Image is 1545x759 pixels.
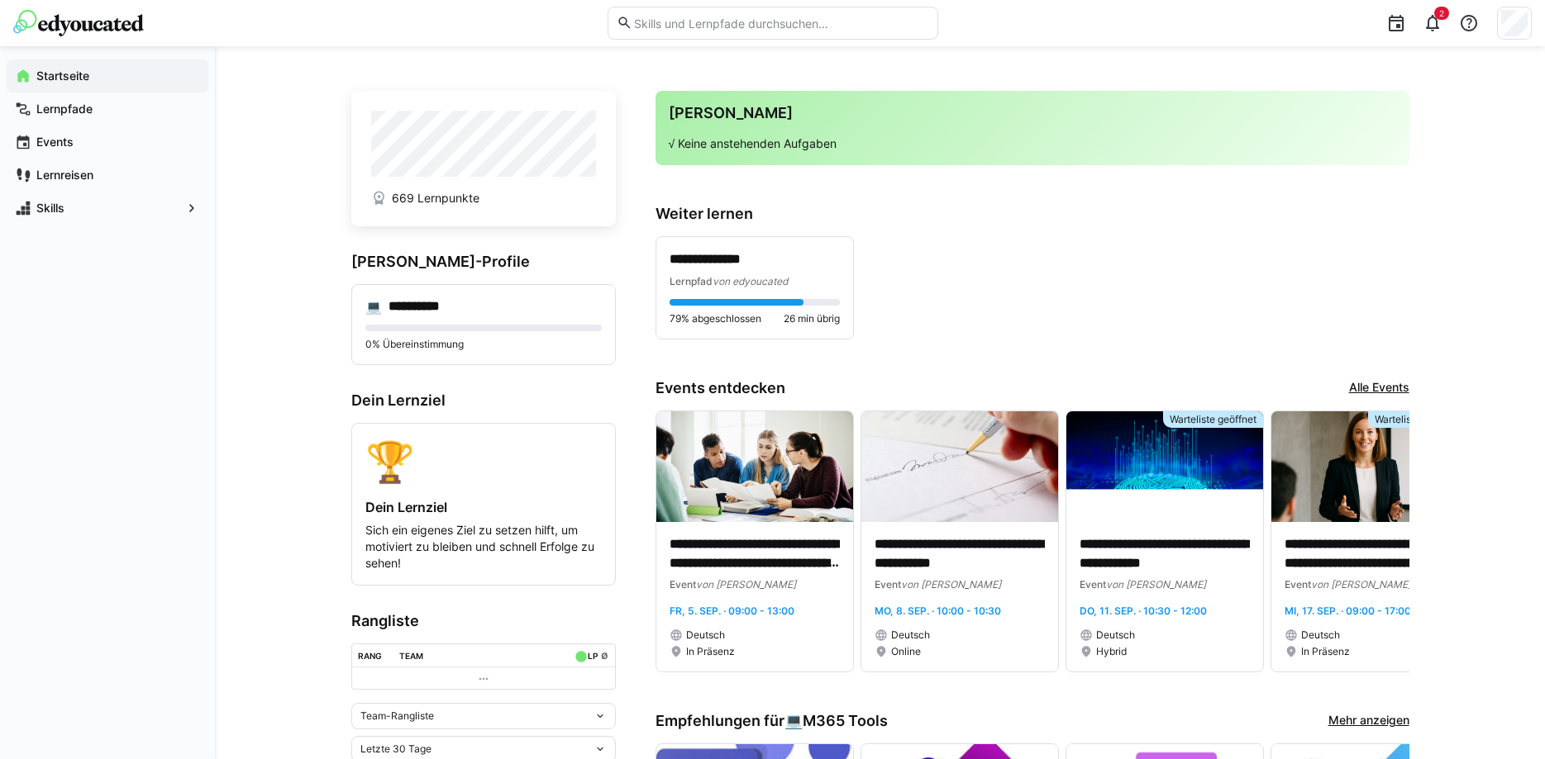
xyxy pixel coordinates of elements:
[669,104,1396,122] h3: [PERSON_NAME]
[803,712,888,730] span: M365 Tools
[891,629,930,642] span: Deutsch
[784,712,888,730] div: 💻️
[1439,8,1444,18] span: 2
[901,578,1001,591] span: von [PERSON_NAME]
[656,712,888,730] h3: Empfehlungen für
[713,275,788,287] span: von edyoucated
[1271,411,1468,522] img: image
[1301,629,1340,642] span: Deutsch
[670,312,761,325] span: 79% abgeschlossen
[632,16,928,31] input: Skills und Lernpfade durchsuchen…
[351,391,616,410] h3: Dein Lernziel
[656,379,785,397] h3: Events entdecken
[601,648,608,662] a: ø
[784,312,840,325] span: 26 min übrig
[891,645,921,658] span: Online
[1375,413,1462,426] span: Warteliste geöffnet
[1096,629,1135,642] span: Deutsch
[360,709,434,723] span: Team-Rangliste
[670,275,713,287] span: Lernpfad
[670,605,794,617] span: Fr, 5. Sep. · 09:00 - 13:00
[1170,413,1257,426] span: Warteliste geöffnet
[1106,578,1206,591] span: von [PERSON_NAME]
[1066,411,1263,522] img: image
[1285,605,1411,617] span: Mi, 17. Sep. · 09:00 - 17:00
[696,578,796,591] span: von [PERSON_NAME]
[365,522,602,572] p: Sich ein eigenes Ziel zu setzen hilft, um motiviert zu bleiben und schnell Erfolge zu sehen!
[669,135,1396,152] p: √ Keine anstehenden Aufgaben
[686,645,735,658] span: In Präsenz
[392,190,479,206] span: 669 Lernpunkte
[1080,578,1106,591] span: Event
[670,578,696,591] span: Event
[1285,578,1311,591] span: Event
[358,651,382,661] div: Rang
[351,253,616,271] h3: [PERSON_NAME]-Profile
[1328,712,1409,730] a: Mehr anzeigen
[875,605,1001,617] span: Mo, 8. Sep. · 10:00 - 10:30
[1349,379,1409,397] a: Alle Events
[365,499,602,515] h4: Dein Lernziel
[1096,645,1127,658] span: Hybrid
[351,612,616,630] h3: Rangliste
[1311,578,1411,591] span: von [PERSON_NAME]
[1301,645,1350,658] span: In Präsenz
[365,298,382,315] div: 💻️
[656,205,1409,223] h3: Weiter lernen
[360,742,432,756] span: Letzte 30 Tage
[861,411,1058,522] img: image
[365,437,602,486] div: 🏆
[656,411,853,522] img: image
[875,578,901,591] span: Event
[365,338,602,351] p: 0% Übereinstimmung
[588,651,598,661] div: LP
[399,651,423,661] div: Team
[1080,605,1207,617] span: Do, 11. Sep. · 10:30 - 12:00
[686,629,725,642] span: Deutsch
